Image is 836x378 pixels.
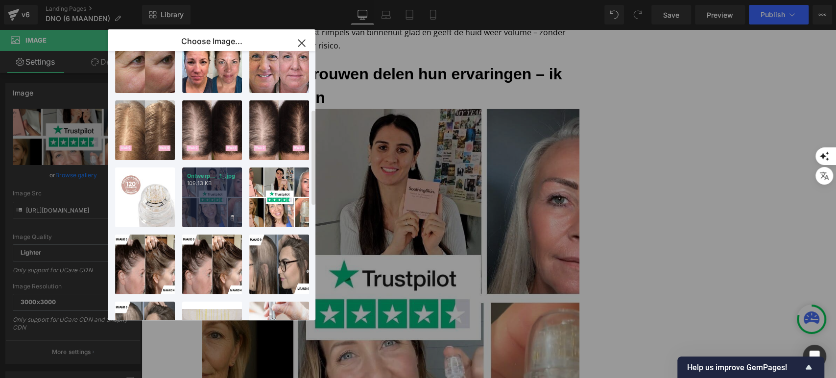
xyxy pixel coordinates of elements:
[181,36,242,46] p: Choose Image...
[187,180,237,187] p: 109.13 KB
[687,361,814,373] button: Show survey - Help us improve GemPages!
[187,172,237,180] p: Ontwerp... _1_.jpg
[61,33,438,80] h3: 4) Duizenden vrouwen delen hun ervaringen – ik ben één van hen
[687,363,803,372] span: Help us improve GemPages!
[803,345,826,368] div: Open Intercom Messenger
